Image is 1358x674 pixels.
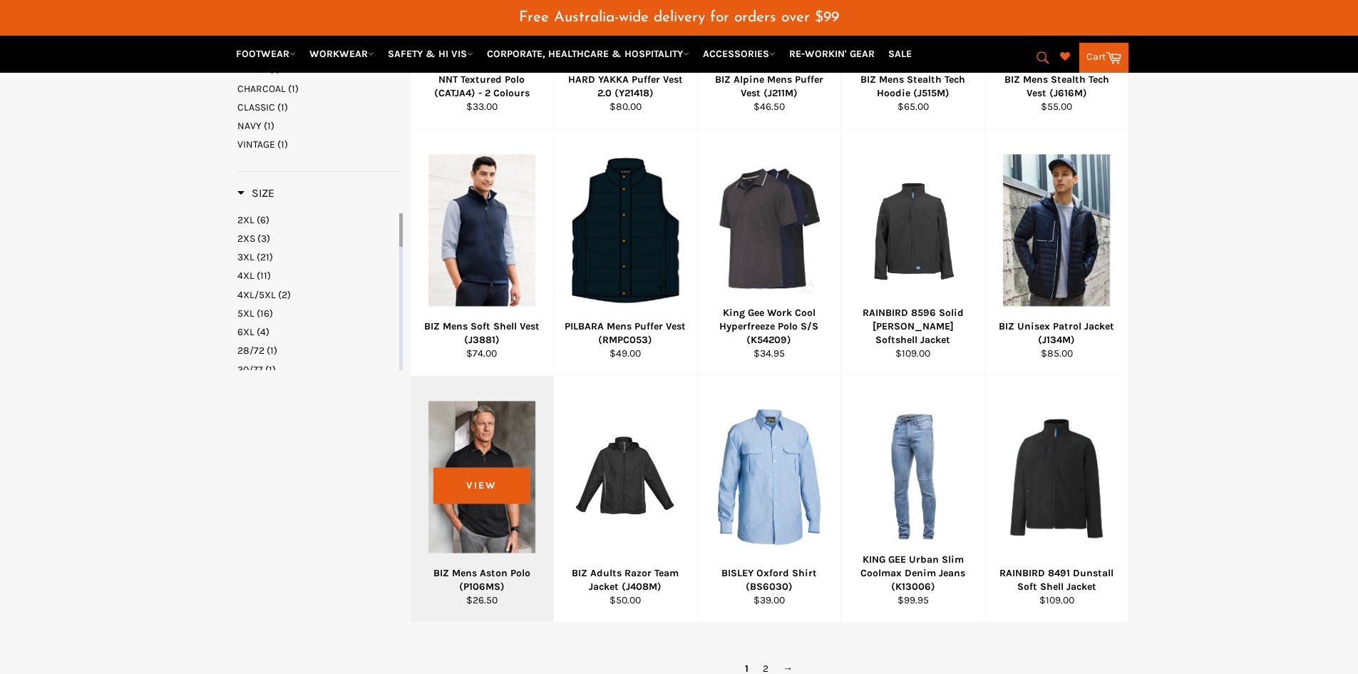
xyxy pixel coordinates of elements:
[257,233,270,245] span: (3)
[257,214,269,226] span: (6)
[697,41,781,66] a: ACCESSORIES
[237,251,254,263] span: 3XL
[1079,43,1128,73] a: Cart
[410,376,554,623] a: BIZ Mens Aston Polo (P106MS)BIZ Mens Aston Polo (P106MS)$26.50View
[563,566,689,594] div: BIZ Adults Razor Team Jacket (J408M)
[706,73,832,101] div: BIZ Alpine Mens Puffer Vest (J211M)
[382,41,479,66] a: SAFETY & HI VIS
[553,129,697,376] a: PILBARA Mens Puffer Vest (RMPC053)PILBARA Mens Puffer Vest (RMPC053)$49.00
[237,82,403,96] a: CHARCOAL
[230,41,302,66] a: FOOTWEAR
[706,566,832,594] div: BISLEY Oxford Shirt (BS6030)
[237,364,263,376] span: 30/77
[994,73,1119,101] div: BIZ Mens Stealth Tech Vest (J616M)
[277,101,288,113] span: (1)
[278,289,291,301] span: (2)
[277,138,288,150] span: (1)
[553,376,697,623] a: BIZ Adults Razor Team Jacket (J408M)BIZ Adults Razor Team Jacket (J408M)$50.00
[237,186,274,200] h3: Size
[288,83,299,95] span: (1)
[264,120,274,132] span: (1)
[237,325,396,339] a: 6XL
[257,270,271,282] span: (11)
[237,213,396,227] a: 2XL
[237,289,276,301] span: 4XL/5XL
[783,41,880,66] a: RE-WORKIN' GEAR
[994,566,1119,594] div: RAINBIRD 8491 Dunstall Soft Shell Jacket
[267,344,277,357] span: (1)
[410,129,554,376] a: BIZ Mens Soft Shell Vest (J3881)BIZ Mens Soft Shell Vest (J3881)$74.00
[237,288,396,302] a: 4XL/5XL
[237,233,255,245] span: 2XS
[237,138,403,151] a: VINTAGE
[237,120,262,132] span: NAVY
[419,566,545,594] div: BIZ Mens Aston Polo (P106MS)
[237,138,275,150] span: VINTAGE
[257,251,273,263] span: (21)
[237,326,254,338] span: 6XL
[265,364,276,376] span: (1)
[563,320,689,347] div: PILBARA Mens Puffer Vest (RMPC053)
[237,232,396,245] a: 2XS
[994,320,1119,347] div: BIZ Unisex Patrol Jacket (J134M)
[237,101,275,113] span: CLASSIC
[883,41,917,66] a: SALE
[237,119,403,133] a: NAVY
[840,376,984,623] a: KING GEE Urban Slim Coolmax Denim Jeans (K13006)KING GEE Urban Slim Coolmax Denim Jeans (K13006)$...
[563,73,689,101] div: HARD YAKKA Puffer Vest 2.0 (Y21418)
[840,129,984,376] a: RAINBIRD 8596 Solid Landy Softshell JacketRAINBIRD 8596 Solid [PERSON_NAME] Softshell Jacket$109.00
[984,376,1128,623] a: RAINBIRD 8491 Dunstall Soft Shell JacketRAINBIRD 8491 Dunstall Soft Shell Jacket$109.00
[237,214,254,226] span: 2XL
[706,306,832,347] div: King Gee Work Cool Hyperfreeze Polo S/S (K54209)
[481,41,695,66] a: CORPORATE, HEALTHCARE & HOSPITALITY
[237,101,403,114] a: CLASSIC
[237,344,264,357] span: 28/72
[237,307,396,320] a: 5XL
[697,129,841,376] a: King Gee Work Cool Hyperfreeze Polo S/S (K54209)King Gee Work Cool Hyperfreeze Polo S/S (K54209)$...
[519,10,839,25] span: Free Australia-wide delivery for orders over $99
[697,376,841,623] a: BISLEY Oxford Shirt (BS6030)BISLEY Oxford Shirt (BS6030)$39.00
[304,41,380,66] a: WORKWEAR
[237,344,396,357] a: 28/72
[257,307,273,320] span: (16)
[237,363,396,377] a: 30/77
[984,129,1128,376] a: BIZ Unisex Patrol Jacket (J134M)BIZ Unisex Patrol Jacket (J134M)$85.00
[237,83,286,95] span: CHARCOAL
[419,320,545,347] div: BIZ Mens Soft Shell Vest (J3881)
[237,250,396,264] a: 3XL
[850,553,976,594] div: KING GEE Urban Slim Coolmax Denim Jeans (K13006)
[419,73,545,101] div: NNT Textured Polo (CATJA4) - 2 Colours
[257,326,269,338] span: (4)
[237,269,396,282] a: 4XL
[237,307,254,320] span: 5XL
[850,73,976,101] div: BIZ Mens Stealth Tech Hoodie (J515M)
[237,270,254,282] span: 4XL
[850,306,976,347] div: RAINBIRD 8596 Solid [PERSON_NAME] Softshell Jacket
